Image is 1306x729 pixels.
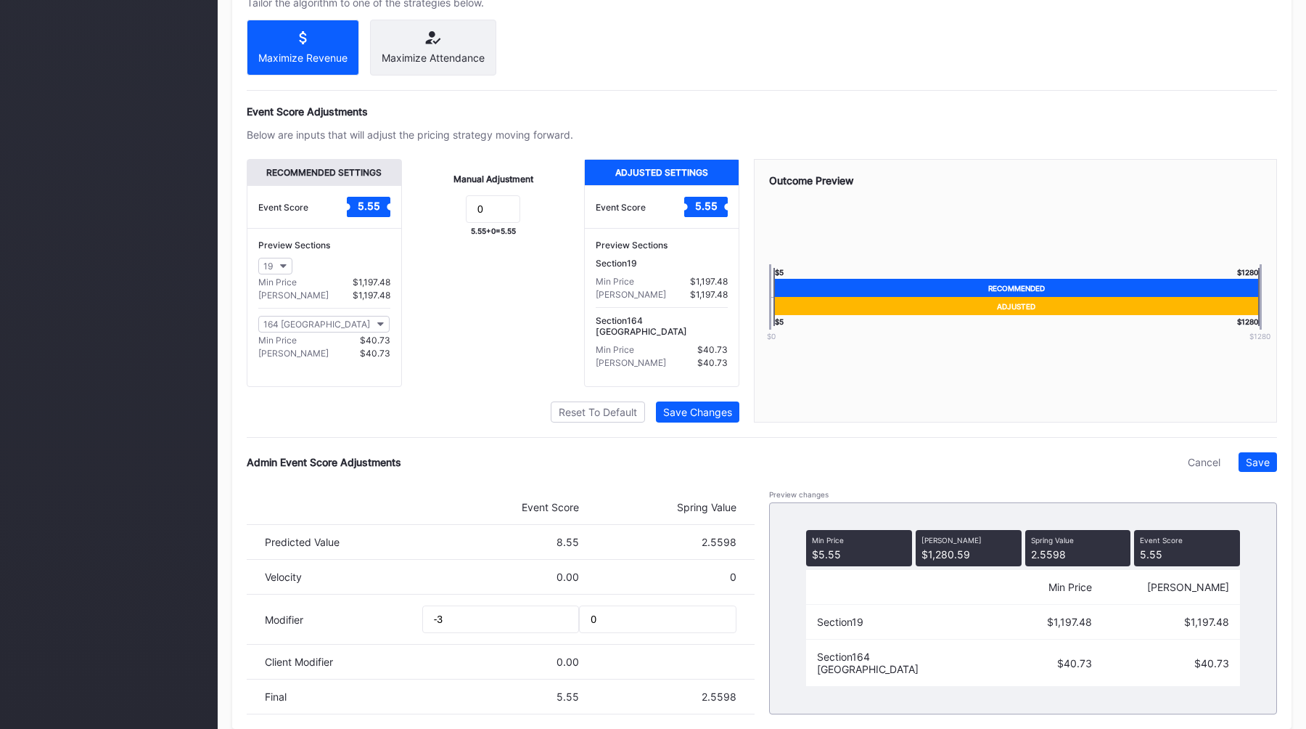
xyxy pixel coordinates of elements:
[382,52,485,64] div: Maximize Attendance
[1140,536,1234,545] div: Event Score
[1031,536,1125,545] div: Spring Value
[263,261,273,272] div: 19
[258,258,292,274] button: 19
[579,536,736,548] div: 2.5598
[265,536,422,548] div: Predicted Value
[422,501,580,513] div: Event Score
[812,536,906,545] div: Min Price
[1134,530,1240,566] div: 5.55
[247,456,401,468] div: Admin Event Score Adjustments
[921,536,1016,545] div: [PERSON_NAME]
[697,344,728,355] div: $40.73
[353,277,390,288] div: $1,197.48
[585,160,739,185] div: Adjusted Settings
[663,406,732,418] div: Save Changes
[258,335,297,346] div: Min Price
[258,316,390,333] button: 164 [GEOGRAPHIC_DATA]
[596,202,646,213] div: Event Score
[690,289,728,300] div: $1,197.48
[656,402,739,423] button: Save Changes
[690,276,728,287] div: $1,197.48
[247,160,401,185] div: Recommended Settings
[579,691,736,703] div: 2.5598
[1180,452,1228,472] button: Cancel
[357,200,379,212] text: 5.55
[1237,268,1260,279] div: $ 1280
[422,571,580,583] div: 0.00
[559,406,637,418] div: Reset To Default
[773,297,1260,315] div: Adjusted
[596,258,728,269] div: Section 19
[422,536,580,548] div: 8.55
[954,657,1091,669] div: $40.73
[1234,332,1285,341] div: $ 1280
[954,581,1091,593] div: Min Price
[773,268,784,279] div: $ 5
[258,240,390,251] div: Preview Sections
[247,129,573,141] div: Below are inputs that will adjust the pricing strategy moving forward.
[551,402,645,423] button: Reset To Default
[422,691,580,703] div: 5.55
[353,290,390,301] div: $1,197.48
[265,656,422,668] div: Client Modifier
[596,344,634,355] div: Min Price
[579,501,736,513] div: Spring Value
[746,332,797,341] div: $0
[817,616,954,628] div: Section 19
[697,357,728,368] div: $40.73
[1237,315,1260,326] div: $ 1280
[916,530,1022,566] div: $1,280.59
[258,348,329,359] div: [PERSON_NAME]
[1246,456,1270,468] div: Save
[596,289,666,300] div: [PERSON_NAME]
[1092,657,1229,669] div: $40.73
[773,279,1260,297] div: Recommended
[265,691,422,703] div: Final
[258,52,348,64] div: Maximize Revenue
[265,614,422,626] div: Modifier
[1025,530,1131,566] div: 2.5598
[471,227,516,235] div: 5.55 + 0 = 5.55
[769,174,1262,187] div: Outcome Preview
[596,315,728,337] div: Section 164 [GEOGRAPHIC_DATA]
[596,240,728,251] div: Preview Sections
[258,202,308,213] div: Event Score
[954,616,1091,628] div: $1,197.48
[360,348,390,359] div: $40.73
[258,277,297,288] div: Min Price
[596,357,666,368] div: [PERSON_NAME]
[769,490,1277,499] div: Preview changes
[773,315,784,326] div: $ 5
[1188,456,1220,468] div: Cancel
[596,276,634,287] div: Min Price
[360,335,390,346] div: $40.73
[1239,452,1277,472] button: Save
[806,530,912,566] div: $5.55
[695,200,718,212] text: 5.55
[817,651,954,675] div: Section 164 [GEOGRAPHIC_DATA]
[579,571,736,583] div: 0
[1092,616,1229,628] div: $1,197.48
[263,319,370,330] div: 164 [GEOGRAPHIC_DATA]
[258,290,329,301] div: [PERSON_NAME]
[247,105,1277,118] div: Event Score Adjustments
[453,174,533,184] div: Manual Adjustment
[265,571,422,583] div: Velocity
[1092,581,1229,593] div: [PERSON_NAME]
[422,656,580,668] div: 0.00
